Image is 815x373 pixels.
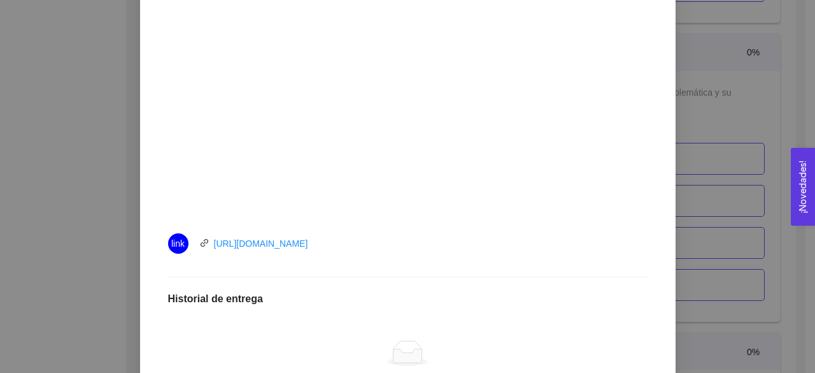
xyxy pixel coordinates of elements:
[791,148,815,226] button: Open Feedback Widget
[168,293,648,305] h1: Historial de entrega
[171,233,185,254] span: link
[200,238,209,247] span: link
[214,238,308,249] a: [URL][DOMAIN_NAME]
